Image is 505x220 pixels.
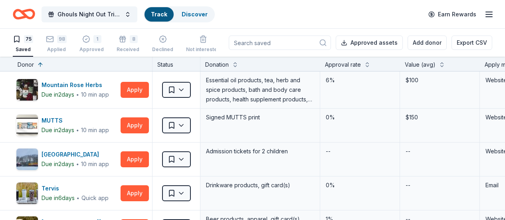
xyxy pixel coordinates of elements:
input: Search saved [229,36,331,50]
div: $100 [405,75,475,86]
div: 1 [93,35,101,43]
div: Due in 2 days [42,125,74,135]
div: Admission tickets for 2 children [205,146,315,157]
button: Apply [121,151,149,167]
button: Image for Wild West City[GEOGRAPHIC_DATA]Due in2days∙10 min app [16,148,117,170]
img: Image for MUTTS [16,115,38,136]
div: Donation [205,60,229,69]
div: Due in 2 days [42,90,74,99]
button: Apply [121,117,149,133]
div: Received [117,46,139,53]
div: Mountain Rose Herbs [42,80,109,90]
div: Approval rate [325,60,361,69]
button: 8Received [117,32,139,57]
button: Ghouls Night Out Tricky Tray [42,6,137,22]
a: Home [13,5,35,24]
span: ∙ [76,127,79,133]
div: 75 [24,35,33,43]
button: Image for MUTTSMUTTSDue in2days∙10 min app [16,114,117,137]
span: Ghouls Night Out Tricky Tray [57,10,121,19]
button: Declined [152,32,173,57]
div: 6% [325,75,395,86]
div: Value (avg) [405,60,436,69]
button: Not interested [186,32,220,57]
div: Status [152,57,200,71]
span: ∙ [76,161,79,167]
div: Approved [79,46,104,53]
span: ∙ [76,194,80,201]
div: 10 min app [81,91,109,99]
div: Donor [18,60,34,69]
button: 75Saved [13,32,33,57]
div: Signed MUTTS print [205,112,315,123]
div: Applied [46,46,67,53]
div: 10 min app [81,126,109,134]
div: Drinkware products, gift card(s) [205,180,315,191]
div: 0% [325,180,395,191]
button: Export CSV [452,36,492,50]
div: MUTTS [42,116,109,125]
button: Image for TervisTervisDue in6days∙Quick app [16,182,117,204]
button: 98Applied [46,32,67,57]
button: Image for Mountain Rose HerbsMountain Rose HerbsDue in2days∙10 min app [16,79,117,101]
button: Apply [121,82,149,98]
div: $150 [405,112,475,123]
div: 8 [130,35,138,43]
div: 98 [57,35,67,43]
div: Due in 2 days [42,159,74,169]
div: Not interested [186,46,220,53]
img: Image for Mountain Rose Herbs [16,79,38,101]
div: Due in 6 days [42,193,75,203]
div: Saved [13,46,33,53]
div: Quick app [81,194,109,202]
a: Earn Rewards [424,7,481,22]
button: Add donor [408,36,447,50]
a: Discover [182,11,208,18]
div: -- [405,180,411,191]
div: Essential oil products, tea, herb and spice products, bath and body care products, health supplem... [205,75,315,105]
div: -- [405,146,411,157]
div: Declined [152,46,173,53]
img: Image for Wild West City [16,149,38,170]
img: Image for Tervis [16,182,38,204]
a: Track [151,11,167,18]
button: Apply [121,185,149,201]
div: 10 min app [81,160,109,168]
span: ∙ [76,91,79,98]
div: [GEOGRAPHIC_DATA] [42,150,109,159]
div: 0% [325,112,395,123]
button: 1Approved [79,32,104,57]
button: TrackDiscover [144,6,215,22]
div: Tervis [42,184,109,193]
div: -- [325,146,331,157]
button: Approved assets [336,36,403,50]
